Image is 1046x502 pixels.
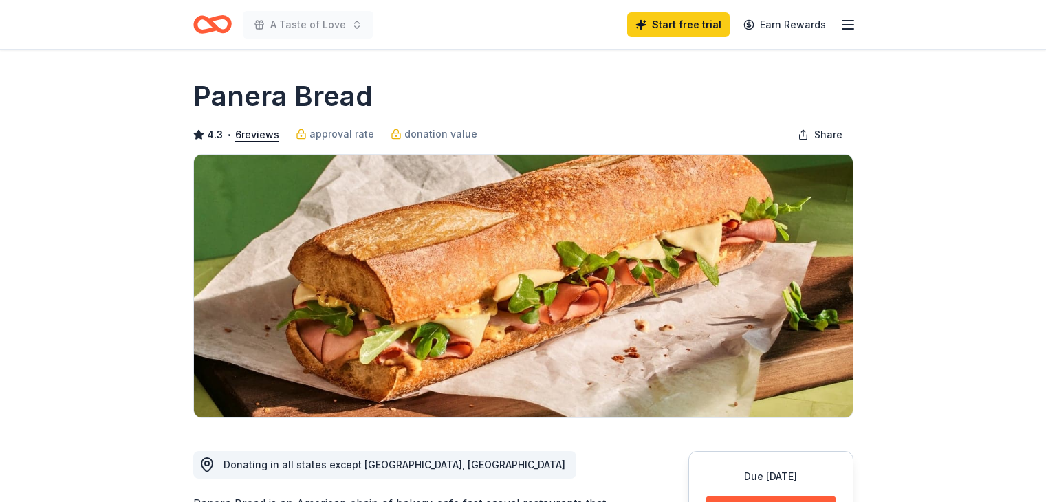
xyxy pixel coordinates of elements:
[194,155,853,417] img: Image for Panera Bread
[787,121,853,149] button: Share
[309,126,374,142] span: approval rate
[706,468,836,485] div: Due [DATE]
[814,127,842,143] span: Share
[391,126,477,142] a: donation value
[270,17,346,33] span: A Taste of Love
[207,127,223,143] span: 4.3
[404,126,477,142] span: donation value
[235,127,279,143] button: 6reviews
[193,8,232,41] a: Home
[226,129,231,140] span: •
[243,11,373,39] button: A Taste of Love
[193,77,373,116] h1: Panera Bread
[735,12,834,37] a: Earn Rewards
[224,459,565,470] span: Donating in all states except [GEOGRAPHIC_DATA], [GEOGRAPHIC_DATA]
[627,12,730,37] a: Start free trial
[296,126,374,142] a: approval rate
